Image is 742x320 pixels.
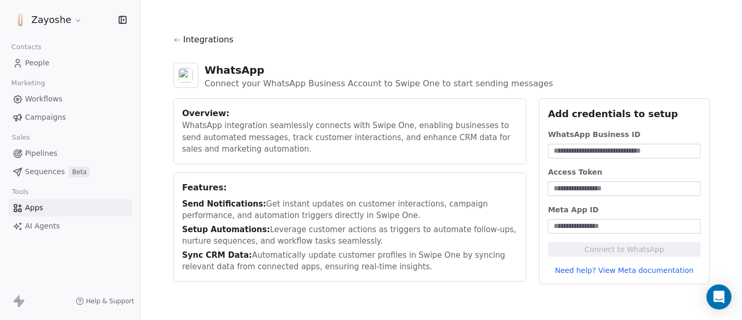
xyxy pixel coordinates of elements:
span: Setup Automations: [182,225,270,234]
span: Campaigns [25,112,66,123]
div: WhatsApp Business ID [548,129,701,140]
a: Pipelines [8,145,132,162]
span: Zayoshe [31,13,71,27]
div: Open Intercom Messenger [707,284,732,310]
div: Features: [182,181,518,194]
div: Add credentials to setup [548,107,701,121]
span: Apps [25,202,43,213]
a: Apps [8,199,132,216]
button: Connect to WhatsApp [548,242,701,257]
span: Marketing [7,75,50,91]
button: Zayoshe [13,11,85,29]
div: WhatsApp [205,63,553,77]
span: Beta [69,167,90,177]
span: Help & Support [86,297,134,305]
span: Contacts [7,39,46,55]
a: Workflows [8,90,132,108]
a: Integrations [173,33,710,54]
a: Campaigns [8,109,132,126]
span: Sync CRM Data: [182,250,252,260]
span: Sequences [25,166,65,177]
a: Help & Support [76,297,134,305]
div: Automatically update customer profiles in Swipe One by syncing relevant data from connected apps,... [182,249,518,273]
span: Sales [7,130,34,145]
a: People [8,54,132,72]
div: Connect your WhatsApp Business Account to Swipe One to start sending messages [205,77,553,90]
span: People [25,58,50,68]
span: AI Agents [25,221,60,232]
img: whatsapp.svg [178,68,193,83]
div: Get instant updates on customer interactions, campaign performance, and automation triggers direc... [182,198,518,222]
span: Integrations [183,33,234,46]
span: Tools [7,184,33,200]
span: Pipelines [25,148,57,159]
a: AI Agents [8,218,132,235]
div: WhatsApp integration seamlessly connects with Swipe One, enabling businesses to send automated me... [182,120,518,155]
div: Overview: [182,107,518,120]
div: Leverage customer actions as triggers to automate follow-ups, nurture sequences, and workflow tas... [182,224,518,247]
a: SequencesBeta [8,163,132,180]
div: Access Token [548,167,701,177]
span: Workflows [25,94,63,105]
div: Meta App ID [548,204,701,215]
img: zayoshe_logo@2x-300x51-1.png [15,14,27,26]
span: Send Notifications: [182,199,266,209]
a: Need help? View Meta documentation [548,265,701,276]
